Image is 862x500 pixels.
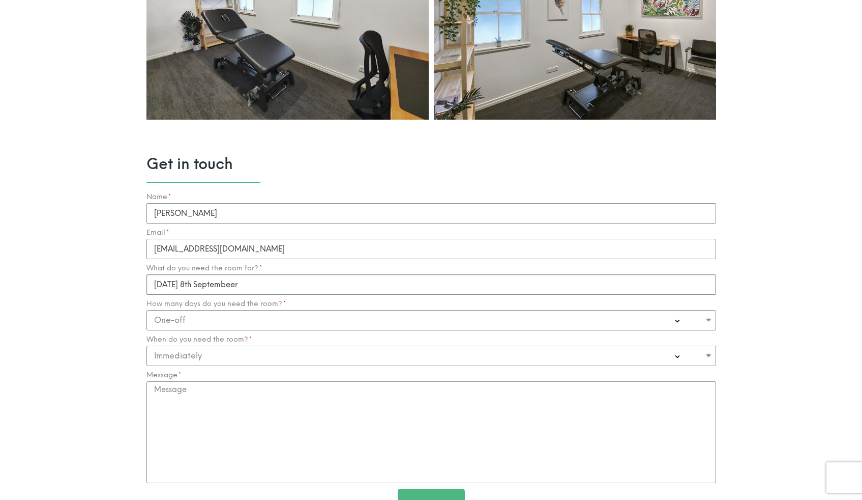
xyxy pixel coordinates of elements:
label: When do you need the room? [146,336,252,344]
label: Message [146,371,182,379]
input: Name [146,203,716,224]
label: How many days do you need the room? [146,300,286,308]
label: Email [146,229,169,237]
label: Name [146,193,171,201]
input: Email [146,239,716,259]
span: Get in touch [146,155,716,173]
label: What do you need the room for? [146,264,262,272]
